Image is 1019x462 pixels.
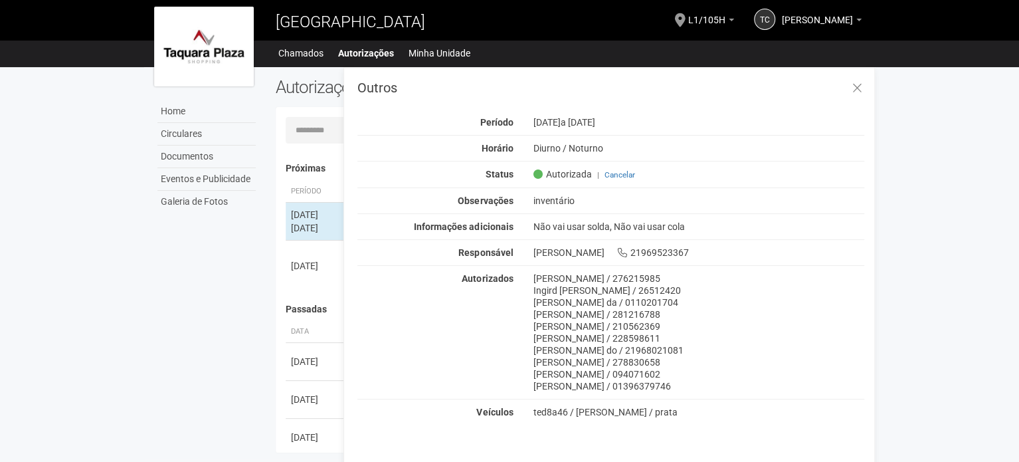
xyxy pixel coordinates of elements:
div: [DATE] [291,431,340,444]
div: [DATE] [291,259,340,273]
span: | [597,170,599,179]
span: L1/105H [688,2,725,25]
div: [PERSON_NAME] / 278830658 [533,356,864,368]
div: [PERSON_NAME] / 094071602 [533,368,864,380]
div: [PERSON_NAME] / 01396379746 [533,380,864,392]
div: ted8a46 / [PERSON_NAME] / prata [533,406,864,418]
div: [PERSON_NAME] / 281216788 [533,308,864,320]
strong: Período [480,117,513,128]
div: Diurno / Noturno [523,142,874,154]
strong: Responsável [458,247,513,258]
a: Documentos [157,146,256,168]
strong: Status [485,169,513,179]
div: [DATE] [291,393,340,406]
a: Chamados [278,44,324,62]
img: logo.jpg [154,7,254,86]
div: [PERSON_NAME] / 228598611 [533,332,864,344]
strong: Horário [481,143,513,154]
div: Não vai usar solda, Não vai usar cola [523,221,874,233]
span: [GEOGRAPHIC_DATA] [276,13,425,31]
div: [PERSON_NAME] / 210562369 [533,320,864,332]
th: Período [286,181,345,203]
strong: Observações [458,195,513,206]
a: Galeria de Fotos [157,191,256,213]
strong: Veículos [476,407,513,417]
a: Cancelar [604,170,634,179]
strong: Autorizados [462,273,513,284]
strong: Informações adicionais [414,221,513,232]
a: TC [754,9,775,30]
a: [PERSON_NAME] [782,17,862,27]
div: [DATE] [291,355,340,368]
a: Circulares [157,123,256,146]
a: L1/105H [688,17,734,27]
div: Ingird [PERSON_NAME] / 26512420 [533,285,864,296]
div: inventário [523,195,874,207]
h3: Outros [357,81,864,94]
a: Home [157,100,256,123]
a: Minha Unidade [409,44,470,62]
div: [PERSON_NAME] da / 0110201704 [533,296,864,308]
h4: Passadas [286,304,855,314]
a: Autorizações [338,44,394,62]
div: [DATE] [523,116,874,128]
span: TÂNIA CRISTINA DA COSTA [782,2,853,25]
span: a [DATE] [560,117,595,128]
div: [PERSON_NAME] / 276215985 [533,273,864,285]
div: [PERSON_NAME] 21969523367 [523,247,874,259]
div: [DATE] [291,221,340,235]
h4: Próximas [286,164,855,173]
a: Eventos e Publicidade [157,168,256,191]
div: [PERSON_NAME] do / 21968021081 [533,344,864,356]
div: [DATE] [291,208,340,221]
th: Data [286,321,345,343]
span: Autorizada [533,168,591,180]
h2: Autorizações [276,77,560,97]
